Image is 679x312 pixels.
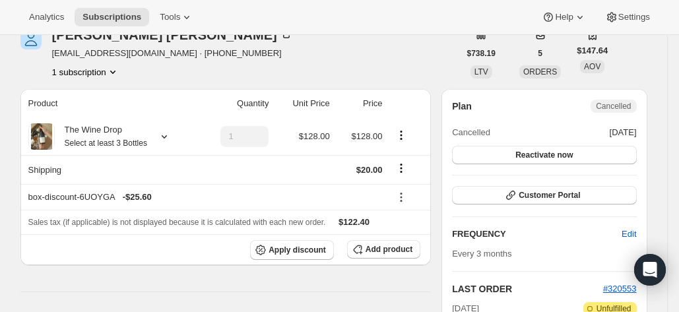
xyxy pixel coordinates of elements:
[391,161,412,175] button: Shipping actions
[250,240,334,260] button: Apply discount
[52,28,293,42] div: [PERSON_NAME] [PERSON_NAME]
[347,240,420,259] button: Add product
[339,217,370,227] span: $122.40
[391,128,412,142] button: Product actions
[584,62,600,71] span: AOV
[452,282,603,296] h2: LAST ORDER
[603,282,637,296] button: #320553
[596,101,631,111] span: Cancelled
[622,228,636,241] span: Edit
[534,8,594,26] button: Help
[555,12,573,22] span: Help
[52,47,293,60] span: [EMAIL_ADDRESS][DOMAIN_NAME] · [PHONE_NUMBER]
[634,254,666,286] div: Open Intercom Messenger
[366,244,412,255] span: Add product
[299,131,330,141] span: $128.00
[334,89,387,118] th: Price
[20,89,197,118] th: Product
[519,190,580,201] span: Customer Portal
[160,12,180,22] span: Tools
[20,155,197,184] th: Shipping
[538,48,542,59] span: 5
[452,249,511,259] span: Every 3 months
[515,150,573,160] span: Reactivate now
[269,245,326,255] span: Apply discount
[603,284,637,294] a: #320553
[452,100,472,113] h2: Plan
[523,67,557,77] span: ORDERS
[452,146,636,164] button: Reactivate now
[29,12,64,22] span: Analytics
[577,44,608,57] span: $147.64
[467,48,496,59] span: $738.19
[614,224,644,245] button: Edit
[530,44,550,63] button: 5
[356,165,383,175] span: $20.00
[28,218,326,227] span: Sales tax (if applicable) is not displayed because it is calculated with each new order.
[55,123,147,150] div: The Wine Drop
[123,191,152,204] span: - $25.60
[65,139,147,148] small: Select at least 3 Bottles
[28,191,383,204] div: box-discount-6UOYGA
[452,228,622,241] h2: FREQUENCY
[273,89,333,118] th: Unit Price
[20,28,42,49] span: Nikki Graham
[474,67,488,77] span: LTV
[352,131,383,141] span: $128.00
[597,8,658,26] button: Settings
[452,126,490,139] span: Cancelled
[459,44,503,63] button: $738.19
[82,12,141,22] span: Subscriptions
[618,12,650,22] span: Settings
[152,8,201,26] button: Tools
[75,8,149,26] button: Subscriptions
[21,8,72,26] button: Analytics
[452,186,636,204] button: Customer Portal
[610,126,637,139] span: [DATE]
[197,89,273,118] th: Quantity
[52,65,119,78] button: Product actions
